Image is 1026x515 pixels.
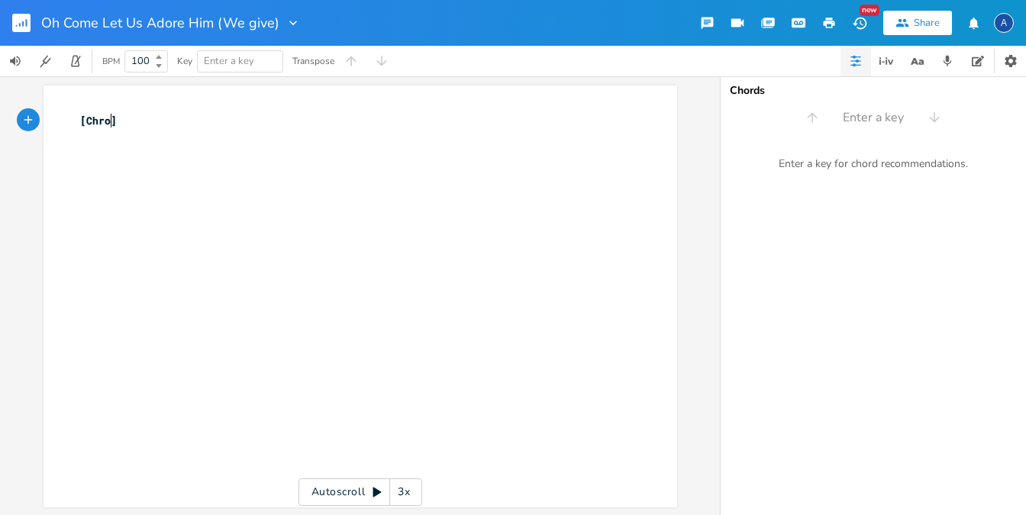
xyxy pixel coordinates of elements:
[844,9,875,37] button: New
[721,148,1026,180] div: Enter a key for chord recommendations.
[177,56,192,66] div: Key
[860,5,879,16] div: New
[843,109,904,127] span: Enter a key
[730,85,1017,96] div: Chords
[914,16,940,30] div: Share
[883,11,952,35] button: Share
[994,13,1014,33] div: Alexis Ruiz
[994,5,1014,40] button: A
[292,56,334,66] div: Transpose
[204,54,254,68] span: Enter a key
[102,57,120,66] div: BPM
[41,16,279,30] span: Oh Come Let Us Adore Him (We give)
[298,478,422,506] div: Autoscroll
[390,478,418,506] div: 3x
[80,114,117,127] span: [Chro]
